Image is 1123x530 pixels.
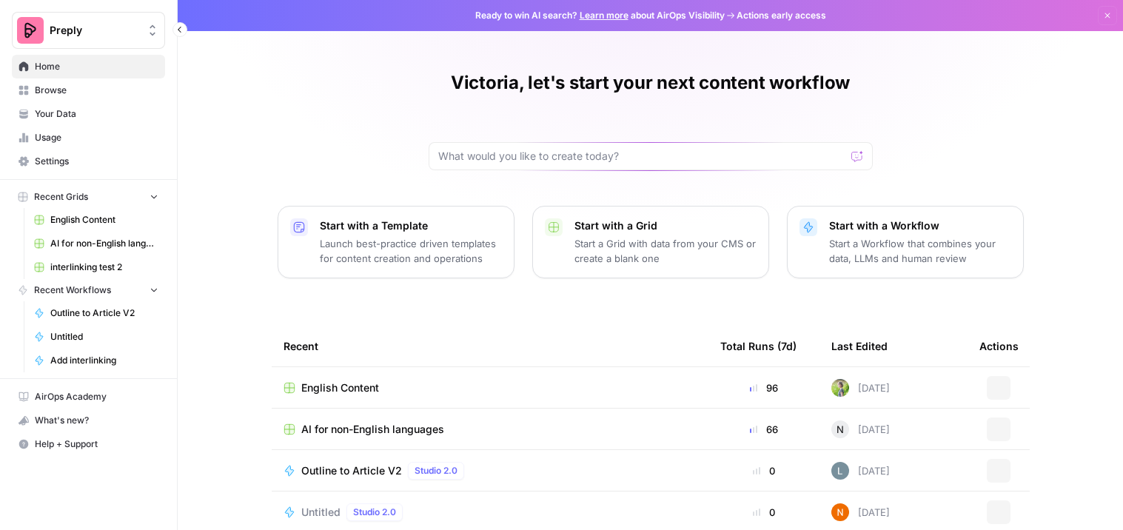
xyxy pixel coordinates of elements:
[284,380,697,395] a: English Content
[301,422,444,437] span: AI for non-English languages
[720,326,797,366] div: Total Runs (7d)
[12,279,165,301] button: Recent Workflows
[50,330,158,343] span: Untitled
[720,505,808,520] div: 0
[35,107,158,121] span: Your Data
[12,126,165,150] a: Usage
[12,186,165,208] button: Recent Grids
[35,155,158,168] span: Settings
[35,131,158,144] span: Usage
[34,284,111,297] span: Recent Workflows
[829,218,1011,233] p: Start with a Workflow
[13,409,164,432] div: What's new?
[320,218,502,233] p: Start with a Template
[574,218,757,233] p: Start with a Grid
[831,503,890,521] div: [DATE]
[278,206,514,278] button: Start with a TemplateLaunch best-practice driven templates for content creation and operations
[301,463,402,478] span: Outline to Article V2
[720,463,808,478] div: 0
[284,326,697,366] div: Recent
[831,420,890,438] div: [DATE]
[35,437,158,451] span: Help + Support
[50,23,139,38] span: Preply
[12,432,165,456] button: Help + Support
[50,354,158,367] span: Add interlinking
[284,503,697,521] a: UntitledStudio 2.0
[27,208,165,232] a: English Content
[831,379,849,397] img: x463fqydspcbsmdf8jjh9z70810l
[737,9,826,22] span: Actions early access
[831,462,890,480] div: [DATE]
[720,380,808,395] div: 96
[12,12,165,49] button: Workspace: Preply
[35,390,158,403] span: AirOps Academy
[475,9,725,22] span: Ready to win AI search? about AirOps Visibility
[27,232,165,255] a: AI for non-English languages
[532,206,769,278] button: Start with a GridStart a Grid with data from your CMS or create a blank one
[12,78,165,102] a: Browse
[17,17,44,44] img: Preply Logo
[50,306,158,320] span: Outline to Article V2
[574,236,757,266] p: Start a Grid with data from your CMS or create a blank one
[301,380,379,395] span: English Content
[831,379,890,397] div: [DATE]
[284,462,697,480] a: Outline to Article V2Studio 2.0
[27,325,165,349] a: Untitled
[35,84,158,97] span: Browse
[12,409,165,432] button: What's new?
[837,422,844,437] span: N
[12,150,165,173] a: Settings
[580,10,628,21] a: Learn more
[50,237,158,250] span: AI for non-English languages
[301,505,341,520] span: Untitled
[829,236,1011,266] p: Start a Workflow that combines your data, LLMs and human review
[12,385,165,409] a: AirOps Academy
[415,464,457,477] span: Studio 2.0
[979,326,1019,366] div: Actions
[284,422,697,437] a: AI for non-English languages
[50,213,158,227] span: English Content
[27,301,165,325] a: Outline to Article V2
[320,236,502,266] p: Launch best-practice driven templates for content creation and operations
[34,190,88,204] span: Recent Grids
[353,506,396,519] span: Studio 2.0
[27,255,165,279] a: interlinking test 2
[27,349,165,372] a: Add interlinking
[12,102,165,126] a: Your Data
[720,422,808,437] div: 66
[12,55,165,78] a: Home
[451,71,850,95] h1: Victoria, let's start your next content workflow
[50,261,158,274] span: interlinking test 2
[787,206,1024,278] button: Start with a WorkflowStart a Workflow that combines your data, LLMs and human review
[831,503,849,521] img: c37vr20y5fudypip844bb0rvyfb7
[831,326,888,366] div: Last Edited
[831,462,849,480] img: lv9aeu8m5xbjlu53qhb6bdsmtbjy
[35,60,158,73] span: Home
[438,149,845,164] input: What would you like to create today?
